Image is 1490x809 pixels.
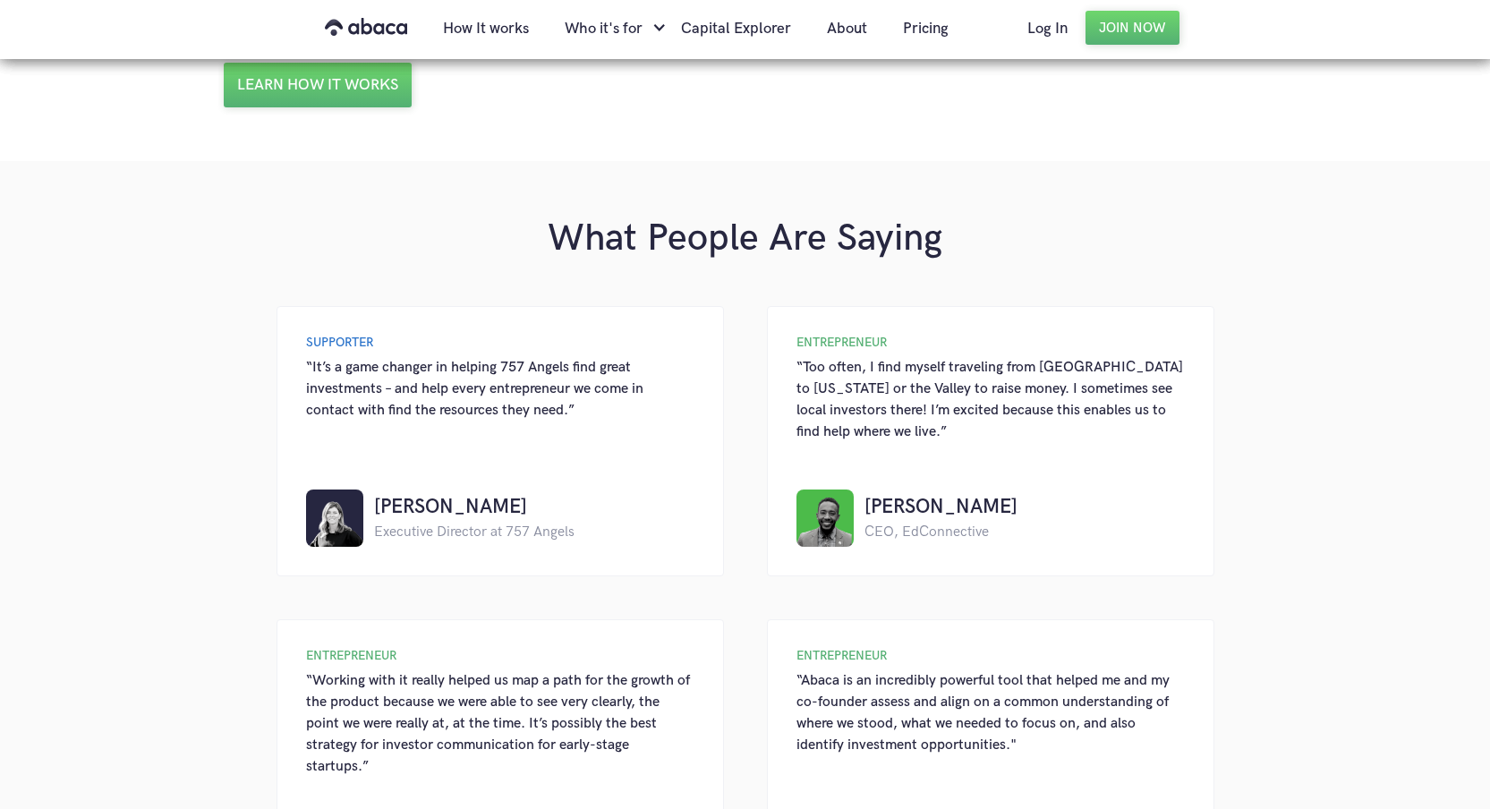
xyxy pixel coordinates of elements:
div: ENTREPRENEUR [796,649,1185,663]
h1: What People Are Saying [224,215,1267,263]
div: ENTREPRENEUR [796,336,1185,350]
div: ENTREPRENEUR [306,649,694,663]
a: Learn how it works [224,63,412,107]
div: SUPPORTER [306,336,694,350]
div: Executive Director at 757 Angels [374,522,575,543]
h4: [PERSON_NAME] [374,493,575,522]
div: “It’s a game changer in helping 757 Angels find great investments – and help every entrepreneur w... [306,357,694,422]
div: CEO, EdConnective [864,522,1017,543]
div: “Working with it really helped us map a path for the growth of the product because we were able t... [306,670,694,778]
div: “Too often, I find myself traveling from [GEOGRAPHIC_DATA] to [US_STATE] or the Valley to raise m... [796,357,1185,443]
div: “Abaca is an incredibly powerful tool that helped me and my co-founder assess and align on a comm... [796,670,1185,756]
a: Join Now [1086,11,1179,45]
h4: [PERSON_NAME] [864,493,1017,522]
